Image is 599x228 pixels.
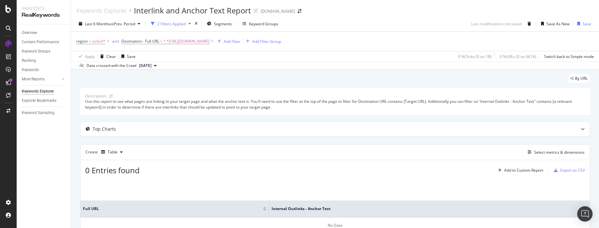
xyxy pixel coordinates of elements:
[298,9,301,13] div: arrow-right-arrow-left
[22,48,50,55] div: Keyword Groups
[22,88,66,95] a: Keywords Explorer
[458,54,492,59] div: 0 % Clicks ( 0 on 1B )
[136,62,159,69] button: [DATE]
[568,74,590,83] div: legacy label
[76,51,95,61] button: Apply
[22,57,66,64] a: Ranking
[106,54,116,59] div: Clear
[112,38,119,44] button: and
[240,19,281,29] button: Keyword Groups
[163,37,209,46] span: ^.*[URL][DOMAIN_NAME]
[121,38,159,44] span: Destination - Full URL
[272,206,574,212] span: Internal Outlinks - Anchor Text
[110,21,135,27] span: vs Prev. Period
[525,148,585,156] button: Select metrics & dimensions
[22,48,66,55] a: Keyword Groups
[22,110,66,116] a: Keyword Sampling
[575,77,587,80] span: By URL
[108,150,118,154] div: Table
[22,76,60,83] a: More Reports
[249,21,278,27] div: Keyword Groups
[546,21,570,27] div: Save As New
[127,54,135,59] div: Save
[119,51,135,61] button: Save
[92,37,105,46] span: us/en/*
[252,39,281,44] div: Add Filter Group
[22,76,45,83] div: More Reports
[193,20,199,27] div: times
[148,19,193,29] button: 2 Filters Applied
[98,51,116,61] button: Clear
[544,54,594,59] div: Switch back to Simple mode
[575,19,591,29] button: Save
[583,21,591,27] div: Save
[89,38,91,44] span: =
[134,5,251,16] div: Interlink and Anchor Text Report
[22,110,54,116] div: Keyword Sampling
[85,93,107,99] div: Description:
[85,165,140,175] span: 0 Entries found
[577,206,593,222] div: Open Intercom Messenger
[76,7,127,14] a: Keywords Explorer
[85,21,110,27] span: Last 6 Months
[22,67,66,73] a: Keywords
[22,67,39,73] div: Keywords
[471,21,522,27] div: Last modifications not saved
[560,167,585,173] div: Export as CSV
[204,19,234,29] button: Segments
[22,5,66,12] div: Analytics
[496,165,543,175] button: Add to Custom Report
[85,54,95,59] div: Apply
[22,88,54,95] div: Keywords Explorer
[22,39,59,45] div: Content Performance
[22,12,66,19] div: RealKeywords
[214,21,232,27] span: Segments
[86,147,125,157] div: Create
[504,168,543,172] div: Add to Custom Report
[22,97,56,104] div: Explorer Bookmarks
[224,39,241,44] div: Add Filter
[99,147,125,157] button: Table
[534,150,585,155] div: Select metrics & dimensions
[139,63,152,69] span: 2025 Jun. 24th
[500,54,536,59] div: 0 % URLs ( 0 on 661K )
[22,29,37,36] div: Overview
[160,38,162,44] span: =
[85,99,585,110] div: Use this report to see what pages are linking to your target page and what the anchor text is. Yo...
[22,57,36,64] div: Ranking
[76,19,143,29] button: Last 6 MonthsvsPrev. Period
[157,21,186,27] div: 2 Filters Applied
[22,39,66,45] a: Content Performance
[538,19,570,29] button: Save As New
[76,38,88,44] span: region
[215,37,241,45] button: Add Filter
[243,37,281,45] button: Add Filter Group
[542,51,594,61] button: Switch back to Simple mode
[261,8,295,14] div: [DOMAIN_NAME]
[22,29,66,36] a: Overview
[86,63,136,69] div: Data crossed with the Crawl
[22,97,66,104] a: Explorer Bookmarks
[83,206,253,212] span: Full URL
[93,126,116,132] div: Top Charts
[551,165,585,175] button: Export as CSV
